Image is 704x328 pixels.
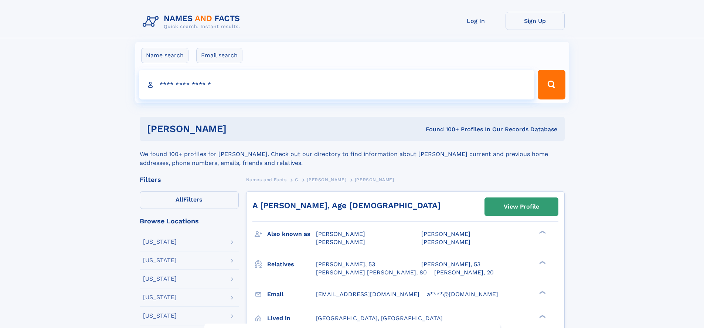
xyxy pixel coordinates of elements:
h1: [PERSON_NAME] [147,124,326,133]
span: [EMAIL_ADDRESS][DOMAIN_NAME] [316,291,419,298]
div: We found 100+ profiles for [PERSON_NAME]. Check out our directory to find information about [PERS... [140,141,565,168]
div: [US_STATE] [143,276,177,282]
div: Found 100+ Profiles In Our Records Database [326,125,557,133]
div: ❯ [537,260,546,265]
span: [PERSON_NAME] [421,239,470,246]
div: Browse Locations [140,218,239,224]
div: ❯ [537,290,546,295]
span: G [295,177,299,182]
span: [PERSON_NAME] [307,177,346,182]
label: Filters [140,191,239,209]
span: [PERSON_NAME] [355,177,394,182]
button: Search Button [538,70,565,99]
div: ❯ [537,230,546,235]
a: Names and Facts [246,175,287,184]
a: [PERSON_NAME], 53 [421,260,480,268]
a: [PERSON_NAME], 20 [434,268,494,277]
span: [GEOGRAPHIC_DATA], [GEOGRAPHIC_DATA] [316,315,443,322]
h3: Relatives [267,258,316,271]
h3: Lived in [267,312,316,325]
h3: Also known as [267,228,316,240]
span: All [176,196,183,203]
a: View Profile [485,198,558,216]
div: [US_STATE] [143,257,177,263]
span: [PERSON_NAME] [316,230,365,237]
a: A [PERSON_NAME], Age [DEMOGRAPHIC_DATA] [252,201,441,210]
div: [US_STATE] [143,294,177,300]
input: search input [139,70,535,99]
a: [PERSON_NAME] [PERSON_NAME], 80 [316,268,427,277]
a: Sign Up [506,12,565,30]
a: [PERSON_NAME] [307,175,346,184]
a: Log In [446,12,506,30]
a: [PERSON_NAME], 53 [316,260,375,268]
img: Logo Names and Facts [140,12,246,32]
div: View Profile [504,198,539,215]
div: [US_STATE] [143,239,177,245]
div: Filters [140,176,239,183]
label: Email search [196,48,242,63]
span: [PERSON_NAME] [316,239,365,246]
div: [US_STATE] [143,313,177,319]
div: ❯ [537,314,546,319]
label: Name search [141,48,188,63]
span: [PERSON_NAME] [421,230,470,237]
h3: Email [267,288,316,301]
a: G [295,175,299,184]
